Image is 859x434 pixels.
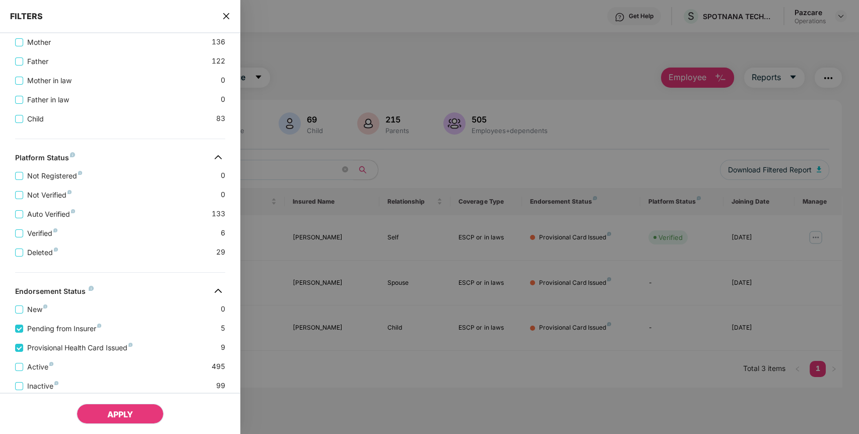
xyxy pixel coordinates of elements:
[216,113,225,125] span: 83
[10,11,43,21] span: FILTERS
[23,190,76,201] span: Not Verified
[23,361,57,373] span: Active
[53,228,57,232] img: svg+xml;base64,PHN2ZyB4bWxucz0iaHR0cDovL3d3dy53My5vcmcvMjAwMC9zdmciIHdpZHRoPSI4IiBoZWlnaHQ9IjgiIH...
[210,149,226,165] img: svg+xml;base64,PHN2ZyB4bWxucz0iaHR0cDovL3d3dy53My5vcmcvMjAwMC9zdmciIHdpZHRoPSIzMiIgaGVpZ2h0PSIzMi...
[43,304,47,308] img: svg+xml;base64,PHN2ZyB4bWxucz0iaHR0cDovL3d3dy53My5vcmcvMjAwMC9zdmciIHdpZHRoPSI4IiBoZWlnaHQ9IjgiIH...
[54,381,58,385] img: svg+xml;base64,PHN2ZyB4bWxucz0iaHR0cDovL3d3dy53My5vcmcvMjAwMC9zdmciIHdpZHRoPSI4IiBoZWlnaHQ9IjgiIH...
[212,361,225,373] span: 495
[23,209,79,220] span: Auto Verified
[23,37,55,48] span: Mother
[23,304,51,315] span: New
[15,153,75,165] div: Platform Status
[107,409,133,419] span: APPLY
[23,75,76,86] span: Mother in law
[49,362,53,366] img: svg+xml;base64,PHN2ZyB4bWxucz0iaHR0cDovL3d3dy53My5vcmcvMjAwMC9zdmciIHdpZHRoPSI4IiBoZWlnaHQ9IjgiIH...
[23,342,137,353] span: Provisional Health Card Issued
[128,343,133,347] img: svg+xml;base64,PHN2ZyB4bWxucz0iaHR0cDovL3d3dy53My5vcmcvMjAwMC9zdmciIHdpZHRoPSI4IiBoZWlnaHQ9IjgiIH...
[97,324,101,328] img: svg+xml;base64,PHN2ZyB4bWxucz0iaHR0cDovL3d3dy53My5vcmcvMjAwMC9zdmciIHdpZHRoPSI4IiBoZWlnaHQ9IjgiIH...
[70,152,75,157] img: svg+xml;base64,PHN2ZyB4bWxucz0iaHR0cDovL3d3dy53My5vcmcvMjAwMC9zdmciIHdpZHRoPSI4IiBoZWlnaHQ9IjgiIH...
[222,11,230,21] span: close
[77,404,164,424] button: APPLY
[221,94,225,105] span: 0
[216,380,225,392] span: 99
[23,381,62,392] span: Inactive
[68,190,72,194] img: svg+xml;base64,PHN2ZyB4bWxucz0iaHR0cDovL3d3dy53My5vcmcvMjAwMC9zdmciIHdpZHRoPSI4IiBoZWlnaHQ9IjgiIH...
[221,170,225,181] span: 0
[54,247,58,252] img: svg+xml;base64,PHN2ZyB4bWxucz0iaHR0cDovL3d3dy53My5vcmcvMjAwMC9zdmciIHdpZHRoPSI4IiBoZWlnaHQ9IjgiIH...
[71,209,75,213] img: svg+xml;base64,PHN2ZyB4bWxucz0iaHR0cDovL3d3dy53My5vcmcvMjAwMC9zdmciIHdpZHRoPSI4IiBoZWlnaHQ9IjgiIH...
[23,56,52,67] span: Father
[221,75,225,86] span: 0
[78,171,82,175] img: svg+xml;base64,PHN2ZyB4bWxucz0iaHR0cDovL3d3dy53My5vcmcvMjAwMC9zdmciIHdpZHRoPSI4IiBoZWlnaHQ9IjgiIH...
[221,189,225,201] span: 0
[23,228,61,239] span: Verified
[221,342,225,353] span: 9
[23,113,48,125] span: Child
[210,283,226,299] img: svg+xml;base64,PHN2ZyB4bWxucz0iaHR0cDovL3d3dy53My5vcmcvMjAwMC9zdmciIHdpZHRoPSIzMiIgaGVpZ2h0PSIzMi...
[89,286,94,291] img: svg+xml;base64,PHN2ZyB4bWxucz0iaHR0cDovL3d3dy53My5vcmcvMjAwMC9zdmciIHdpZHRoPSI4IiBoZWlnaHQ9IjgiIH...
[216,246,225,258] span: 29
[212,55,225,67] span: 122
[221,303,225,315] span: 0
[221,227,225,239] span: 6
[15,287,94,299] div: Endorsement Status
[23,247,62,258] span: Deleted
[212,208,225,220] span: 133
[23,170,86,181] span: Not Registered
[212,36,225,48] span: 136
[221,323,225,334] span: 5
[23,94,73,105] span: Father in law
[23,323,105,334] span: Pending from Insurer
